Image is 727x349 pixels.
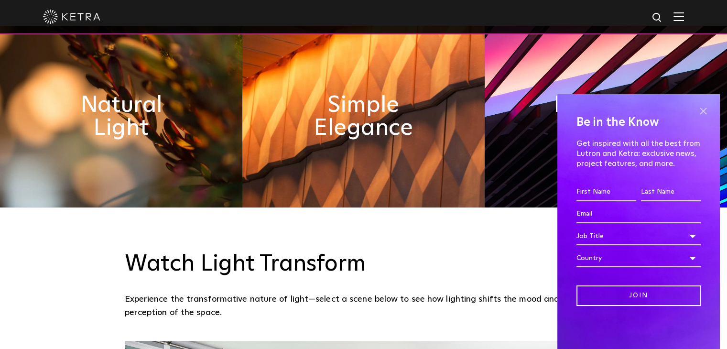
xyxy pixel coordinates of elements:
input: Last Name [641,183,701,201]
h2: Simple Elegance [303,94,424,140]
div: Job Title [576,227,701,245]
p: Get inspired with all the best from Lutron and Ketra: exclusive news, project features, and more. [576,139,701,168]
img: search icon [651,12,663,24]
img: Hamburger%20Nav.svg [673,12,684,21]
img: ketra-logo-2019-white [43,10,100,24]
input: Email [576,205,701,223]
input: Join [576,285,701,306]
input: First Name [576,183,636,201]
img: flexible_timeless_ketra [485,26,727,207]
p: Experience the transformative nature of light—select a scene below to see how lighting shifts the... [125,293,598,320]
h2: Flexible & Timeless [545,94,667,140]
h2: Natural Light [61,94,182,140]
img: simple_elegance [242,26,485,207]
h3: Watch Light Transform [125,251,603,278]
div: Country [576,249,701,267]
h4: Be in the Know [576,113,701,131]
